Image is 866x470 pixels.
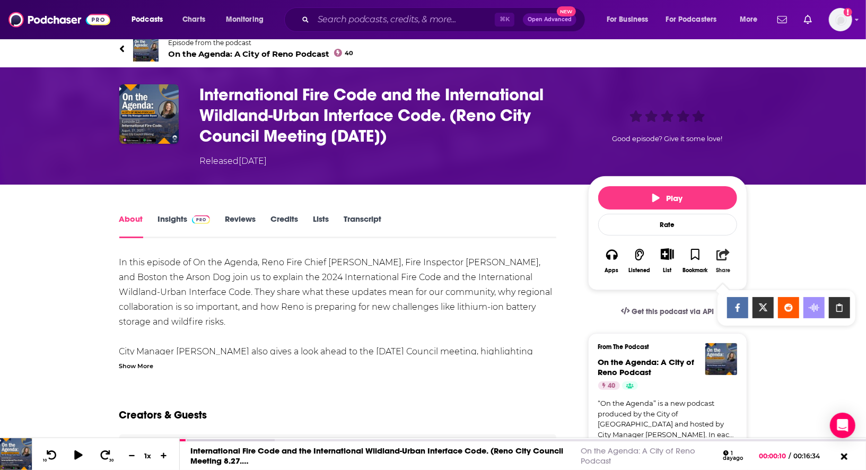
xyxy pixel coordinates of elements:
svg: Add a profile image [844,8,852,16]
a: “On the Agenda” is a new podcast produced by the City of [GEOGRAPHIC_DATA] and hosted by City Man... [598,398,737,440]
div: 1 x [139,451,157,460]
span: For Podcasters [666,12,717,27]
span: Logged in as roneledotsonRAD [829,8,852,31]
span: ⌘ K [495,13,514,27]
a: 40 [598,381,620,390]
span: Get this podcast via API [632,307,714,316]
a: InsightsPodchaser Pro [158,214,211,238]
span: New [557,6,576,16]
a: Show notifications dropdown [773,11,791,29]
a: Show notifications dropdown [800,11,816,29]
a: On the Agenda: A City of Reno Podcast [581,446,695,466]
span: Charts [182,12,205,27]
span: Open Advanced [528,17,572,22]
div: List [663,267,672,274]
div: Show More ButtonList [653,241,681,280]
button: open menu [659,11,732,28]
button: Share [709,241,737,280]
span: Play [652,193,683,203]
img: On the Agenda: A City of Reno Podcast [133,36,159,62]
a: Transcript [344,214,381,238]
span: More [740,12,758,27]
span: 40 [608,381,616,391]
input: Search podcasts, credits, & more... [313,11,495,28]
div: Released [DATE] [200,155,267,168]
span: Monitoring [226,12,264,27]
button: open menu [599,11,662,28]
button: Play [598,186,737,210]
span: For Business [607,12,649,27]
h3: From The Podcast [598,343,729,351]
a: Lists [313,214,329,238]
a: Share on X/Twitter [753,297,774,318]
a: Copy Link [829,297,850,318]
a: Credits [270,214,298,238]
div: Apps [605,267,619,274]
img: User Profile [829,8,852,31]
a: Charts [176,11,212,28]
a: On the Agenda: A City of Reno Podcast [598,357,695,377]
span: 00:00:10 [759,452,789,460]
img: Podchaser - Follow, Share and Rate Podcasts [8,10,110,30]
div: Listened [629,267,651,274]
span: Podcasts [132,12,163,27]
span: 40 [345,51,353,56]
div: In this episode of On the Agenda, Reno Fire Chief [PERSON_NAME], Fire Inspector [PERSON_NAME], an... [119,255,557,404]
img: Podchaser Pro [192,215,211,224]
button: Apps [598,241,626,280]
span: 30 [110,458,114,463]
div: Search podcasts, credits, & more... [294,7,596,32]
button: Show More Button [657,248,678,260]
span: / [789,452,791,460]
span: 00:16:34 [791,452,831,460]
div: Share [716,267,730,274]
div: Rate [598,214,737,236]
a: International Fire Code and the International Wildland-Urban Interface Code. (Reno City Council M... [190,446,563,466]
button: Bookmark [681,241,709,280]
button: open menu [732,11,771,28]
button: open menu [124,11,177,28]
span: On the Agenda: A City of Reno Podcast [169,49,354,59]
button: 10 [41,449,61,463]
h2: Creators & Guests [119,408,207,422]
button: 30 [96,449,116,463]
button: open menu [218,11,277,28]
img: International Fire Code and the International Wildland-Urban Interface Code. (Reno City Council M... [119,84,179,144]
div: Open Intercom Messenger [830,413,855,438]
a: On the Agenda: A City of Reno PodcastEpisode from the podcastOn the Agenda: A City of Reno Podcast40 [119,36,433,62]
a: Create Waveform on Headliner [803,297,825,318]
button: Listened [626,241,653,280]
a: Reviews [225,214,256,238]
span: Episode from the podcast [169,39,354,47]
h1: International Fire Code and the International Wildland-Urban Interface Code. (Reno City Council M... [200,84,571,146]
a: Get this podcast via API [613,299,723,325]
div: 1 day ago [723,450,751,462]
button: Show profile menu [829,8,852,31]
span: 10 [43,458,47,463]
div: Bookmark [683,267,707,274]
span: Good episode? Give it some love! [613,135,723,143]
a: Share on Reddit [778,297,799,318]
a: Share on Facebook [727,297,748,318]
img: On the Agenda: A City of Reno Podcast [705,343,737,375]
a: About [119,214,143,238]
button: Open AdvancedNew [523,13,576,26]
